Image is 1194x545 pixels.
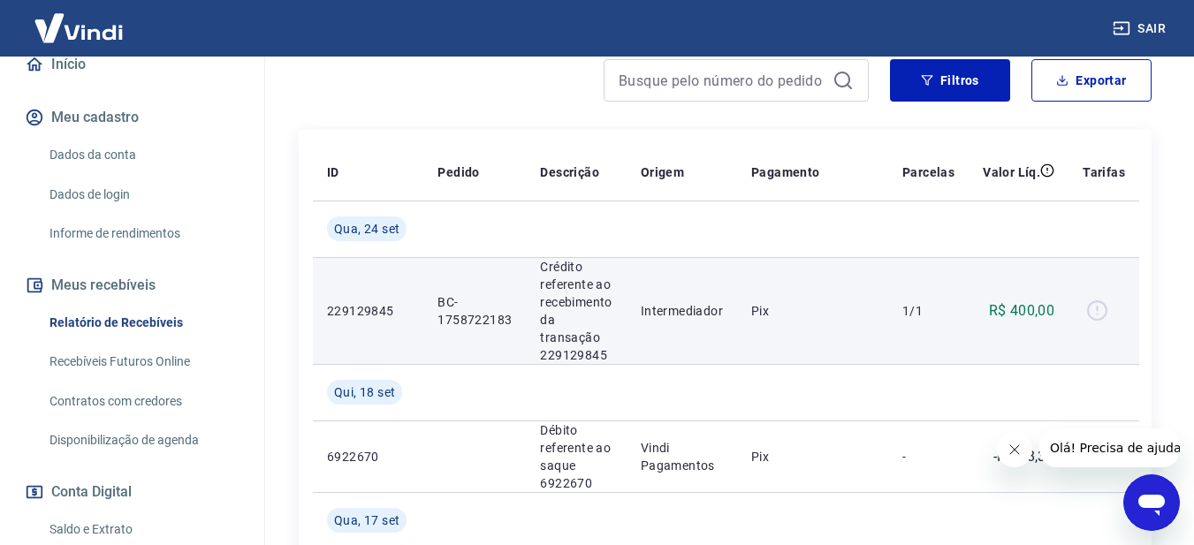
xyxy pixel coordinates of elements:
p: Origem [641,163,684,181]
p: Valor Líq. [983,163,1040,181]
span: Qui, 18 set [334,383,395,401]
p: Intermediador [641,302,723,320]
p: 6922670 [327,448,409,466]
p: Vindi Pagamentos [641,439,723,474]
a: Dados de login [42,177,243,213]
button: Filtros [890,59,1010,102]
a: Início [21,45,243,84]
img: Vindi [21,1,136,55]
p: Pagamento [751,163,820,181]
p: BC-1758722183 [437,293,512,329]
input: Busque pelo número do pedido [619,67,825,94]
a: Informe de rendimentos [42,216,243,252]
p: Pedido [437,163,479,181]
p: Crédito referente ao recebimento da transação 229129845 [540,258,612,364]
p: Tarifas [1083,163,1125,181]
p: Pix [751,302,874,320]
a: Disponibilização de agenda [42,422,243,458]
p: -R$ 38,38 [993,446,1055,467]
p: Débito referente ao saque 6922670 [540,421,612,492]
button: Sair [1109,12,1173,45]
p: - [902,448,954,466]
a: Relatório de Recebíveis [42,305,243,341]
span: Olá! Precisa de ajuda? [11,12,148,26]
p: Pix [751,448,874,466]
span: Qua, 17 set [334,511,399,529]
iframe: Mensagem da empresa [1039,428,1180,467]
p: Descrição [540,163,599,181]
span: Qua, 24 set [334,220,399,238]
button: Exportar [1031,59,1152,102]
button: Meu cadastro [21,98,243,137]
a: Contratos com credores [42,383,243,420]
p: ID [327,163,339,181]
p: R$ 400,00 [989,300,1055,322]
a: Recebíveis Futuros Online [42,344,243,380]
button: Meus recebíveis [21,266,243,305]
iframe: Botão para abrir a janela de mensagens [1123,474,1180,531]
button: Conta Digital [21,473,243,511]
p: 229129845 [327,302,409,320]
iframe: Fechar mensagem [997,432,1032,467]
p: Parcelas [902,163,954,181]
p: 1/1 [902,302,954,320]
a: Dados da conta [42,137,243,173]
